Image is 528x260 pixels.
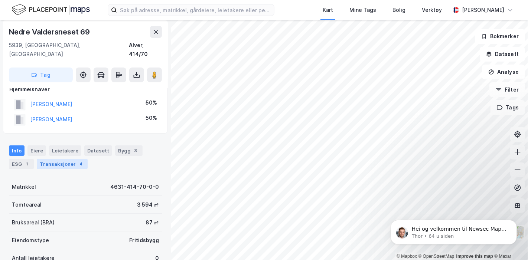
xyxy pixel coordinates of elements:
[482,65,525,79] button: Analyse
[422,6,442,14] div: Verktøy
[9,68,73,82] button: Tag
[117,4,274,16] input: Søk på adresse, matrikkel, gårdeiere, leietakere eller personer
[12,218,55,227] div: Bruksareal (BRA)
[37,159,88,169] div: Transaksjoner
[12,3,90,16] img: logo.f888ab2527a4732fd821a326f86c7f29.svg
[27,145,46,156] div: Eiere
[323,6,333,14] div: Kart
[132,147,140,154] div: 3
[418,254,454,259] a: OpenStreetMap
[349,6,376,14] div: Mine Tags
[23,160,31,168] div: 1
[77,160,85,168] div: 4
[12,200,42,209] div: Tomteareal
[115,145,143,156] div: Bygg
[379,204,528,256] iframe: Intercom notifications melding
[9,145,25,156] div: Info
[490,100,525,115] button: Tags
[129,41,162,59] div: Alver, 414/70
[129,236,159,245] div: Fritidsbygg
[475,29,525,44] button: Bokmerker
[146,98,157,107] div: 50%
[146,218,159,227] div: 87 ㎡
[84,145,112,156] div: Datasett
[110,182,159,191] div: 4631-414-70-0-0
[462,6,504,14] div: [PERSON_NAME]
[9,26,91,38] div: Nedre Valdersneset 69
[146,113,157,122] div: 50%
[480,47,525,62] button: Datasett
[397,254,417,259] a: Mapbox
[12,182,36,191] div: Matrikkel
[9,85,162,94] div: Hjemmelshaver
[489,82,525,97] button: Filter
[9,41,129,59] div: 5939, [GEOGRAPHIC_DATA], [GEOGRAPHIC_DATA]
[456,254,493,259] a: Improve this map
[49,145,81,156] div: Leietakere
[392,6,405,14] div: Bolig
[9,159,34,169] div: ESG
[137,200,159,209] div: 3 594 ㎡
[12,236,49,245] div: Eiendomstype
